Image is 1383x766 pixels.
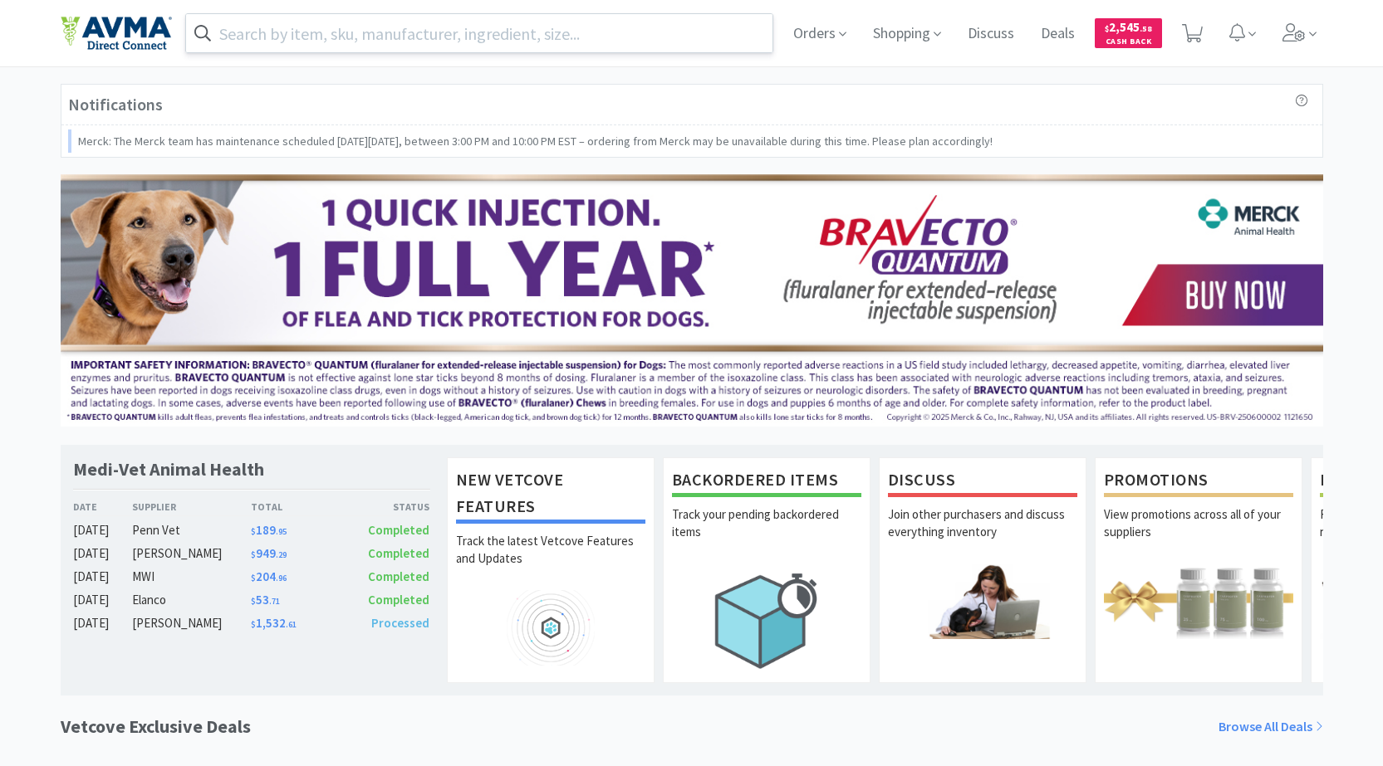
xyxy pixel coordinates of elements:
[276,526,287,537] span: . 95
[286,619,297,630] span: . 61
[456,532,645,590] p: Track the latest Vetcove Features and Updates
[73,544,430,564] a: [DATE][PERSON_NAME]$949.29Completed
[73,499,133,515] div: Date
[1034,27,1081,41] a: Deals
[879,457,1086,683] a: DiscussJoin other purchasers and discuss everything inventory
[73,520,430,540] a: [DATE]Penn Vet$189.95Completed
[251,522,287,538] span: 189
[456,466,645,524] h1: New Vetcove Features
[251,526,256,537] span: $
[1104,505,1293,564] p: View promotions across all of your suppliers
[1104,564,1293,639] img: hero_promotions.png
[251,545,287,561] span: 949
[341,499,430,515] div: Status
[78,132,993,150] p: Merck: The Merck team has maintenance scheduled [DATE][DATE], between 3:00 PM and 10:00 PM EST – ...
[269,596,280,607] span: . 71
[251,549,256,560] span: $
[251,615,297,631] span: 1,532
[368,545,429,561] span: Completed
[73,590,133,610] div: [DATE]
[251,592,280,607] span: 53
[1140,23,1152,34] span: . 58
[73,590,430,610] a: [DATE]Elanco$53.71Completed
[447,457,655,683] a: New Vetcove FeaturesTrack the latest Vetcove Features and Updates
[1105,19,1152,35] span: 2,545
[1104,466,1293,497] h1: Promotions
[251,619,256,630] span: $
[276,573,287,583] span: . 96
[61,712,251,741] h1: Vetcove Exclusive Deals
[1095,457,1302,683] a: PromotionsView promotions across all of your suppliers
[73,457,264,481] h1: Medi-Vet Animal Health
[251,596,256,607] span: $
[1095,11,1162,56] a: $2,545.58Cash Back
[73,544,133,564] div: [DATE]
[672,505,861,564] p: Track your pending backordered items
[251,568,287,584] span: 204
[888,466,1077,497] h1: Discuss
[68,91,163,118] h3: Notifications
[276,549,287,560] span: . 29
[132,520,251,540] div: Penn Vet
[132,499,251,515] div: Supplier
[132,590,251,610] div: Elanco
[368,592,429,607] span: Completed
[73,613,430,633] a: [DATE][PERSON_NAME]$1,532.61Processed
[368,568,429,584] span: Completed
[371,615,429,631] span: Processed
[73,613,133,633] div: [DATE]
[888,564,1077,639] img: hero_discuss.png
[251,499,341,515] div: Total
[73,567,430,587] a: [DATE]MWI$204.96Completed
[888,505,1077,564] p: Join other purchasers and discuss everything inventory
[132,544,251,564] div: [PERSON_NAME]
[672,466,861,497] h1: Backordered Items
[73,567,133,587] div: [DATE]
[132,613,251,633] div: [PERSON_NAME]
[132,567,251,587] div: MWI
[1105,23,1109,34] span: $
[1105,37,1152,48] span: Cash Back
[186,14,773,52] input: Search by item, sku, manufacturer, ingredient, size...
[368,522,429,538] span: Completed
[61,16,172,51] img: e4e33dab9f054f5782a47901c742baa9_102.png
[672,564,861,677] img: hero_backorders.png
[456,590,645,666] img: hero_feature_roadmap.png
[663,457,871,683] a: Backordered ItemsTrack your pending backordered items
[961,27,1021,41] a: Discuss
[61,174,1323,427] img: 3ffb5edee65b4d9ab6d7b0afa510b01f.jpg
[73,520,133,540] div: [DATE]
[1219,716,1323,738] a: Browse All Deals
[251,573,256,583] span: $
